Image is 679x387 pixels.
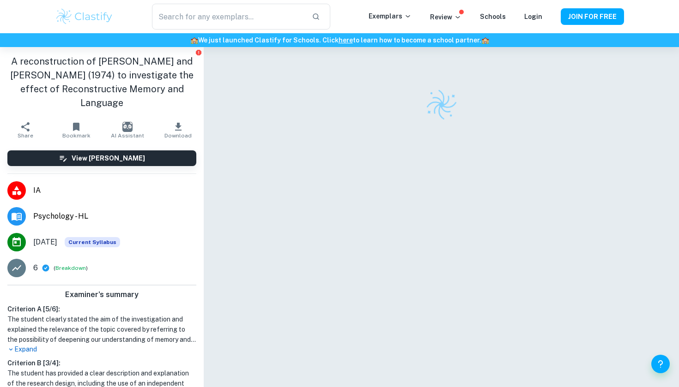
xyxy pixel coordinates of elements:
[430,12,461,22] p: Review
[102,117,153,143] button: AI Assistant
[33,262,38,274] p: 6
[111,132,144,139] span: AI Assistant
[122,122,133,132] img: AI Assistant
[33,237,57,248] span: [DATE]
[51,117,102,143] button: Bookmark
[4,289,200,300] h6: Examiner's summary
[481,36,489,44] span: 🏫
[7,304,196,314] h6: Criterion A [ 5 / 6 ]:
[7,54,196,110] h1: A reconstruction of [PERSON_NAME] and [PERSON_NAME] (1974) to investigate the effect of Reconstru...
[18,132,33,139] span: Share
[561,8,624,25] button: JOIN FOR FREE
[339,36,353,44] a: here
[33,211,196,222] span: Psychology - HL
[480,13,506,20] a: Schools
[72,153,145,163] h6: View [PERSON_NAME]
[7,314,196,345] h1: The student clearly stated the aim of the investigation and explained the relevance of the topic ...
[369,11,412,21] p: Exemplars
[65,237,120,247] span: Current Syllabus
[7,150,196,166] button: View [PERSON_NAME]
[55,264,86,272] button: Breakdown
[524,13,542,20] a: Login
[164,132,192,139] span: Download
[7,358,196,368] h6: Criterion B [ 3 / 4 ]:
[54,264,88,273] span: ( )
[65,237,120,247] div: This exemplar is based on the current syllabus. Feel free to refer to it for inspiration/ideas wh...
[55,7,114,26] img: Clastify logo
[152,4,304,30] input: Search for any exemplars...
[33,185,196,196] span: IA
[7,345,196,354] p: Expand
[190,36,198,44] span: 🏫
[153,117,204,143] button: Download
[62,132,91,139] span: Bookmark
[195,49,202,56] button: Report issue
[2,35,677,45] h6: We just launched Clastify for Schools. Click to learn how to become a school partner.
[651,355,670,373] button: Help and Feedback
[424,87,460,123] img: Clastify logo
